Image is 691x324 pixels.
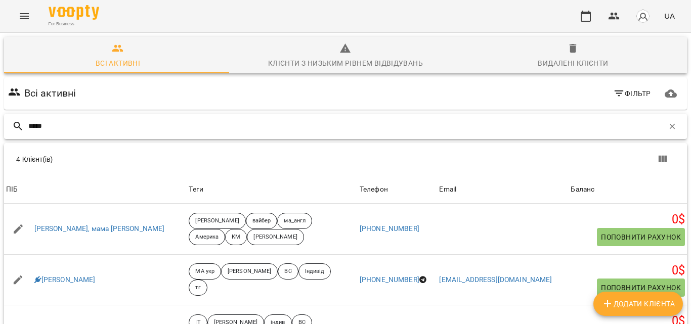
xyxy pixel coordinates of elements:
button: UA [660,7,679,25]
div: Теги [189,183,355,196]
p: Америка [195,233,219,242]
span: Поповнити рахунок [601,282,681,294]
h5: 0 $ [571,212,685,227]
img: avatar_s.png [636,9,650,23]
button: Показати колонки [651,147,675,171]
p: ВС [284,267,291,276]
p: МА укр [195,267,214,276]
div: [PERSON_NAME] [221,263,278,280]
div: Індивід [298,263,331,280]
div: Email [439,183,456,196]
p: КМ [232,233,240,242]
div: Всі активні [96,57,140,69]
span: Баланс [571,183,685,196]
button: Menu [12,4,36,28]
span: ПІБ [6,183,185,196]
div: тг [189,280,207,296]
span: For Business [49,21,99,27]
div: ма_англ [277,213,312,229]
div: Sort [6,183,18,196]
span: Телефон [360,183,436,196]
div: [PERSON_NAME] [189,213,245,229]
p: [PERSON_NAME] [228,267,271,276]
p: Індивід [305,267,325,276]
div: Sort [571,183,594,196]
div: Америка [189,229,225,245]
div: Телефон [360,183,388,196]
div: 4 Клієнт(ів) [16,154,352,164]
div: ПІБ [6,183,18,196]
div: Sort [360,183,388,196]
div: Клієнти з низьким рівнем відвідувань [268,57,423,69]
button: Додати клієнта [593,292,683,316]
a: [PHONE_NUMBER] [360,275,419,284]
div: МА укр [189,263,221,280]
div: Table Toolbar [4,143,687,175]
span: Фільтр [613,87,651,100]
a: [PHONE_NUMBER] [360,224,419,233]
button: Фільтр [609,84,655,103]
span: UA [664,11,675,21]
span: Поповнити рахунок [601,231,681,243]
div: Sort [439,183,456,196]
h6: Всі активні [24,85,76,101]
p: [PERSON_NAME] [195,217,239,225]
a: [EMAIL_ADDRESS][DOMAIN_NAME] [439,275,552,284]
span: Email [439,183,567,196]
a: [PERSON_NAME] [34,275,96,285]
div: вайбер [246,213,278,229]
button: Поповнити рахунок [597,228,685,246]
p: вайбер [252,217,271,225]
p: [PERSON_NAME] [253,233,297,242]
button: Поповнити рахунок [597,279,685,297]
div: КМ [225,229,247,245]
div: Баланс [571,183,594,196]
a: [PERSON_NAME], мама [PERSON_NAME] [34,224,165,234]
h5: 0 $ [571,263,685,279]
p: ма_англ [284,217,306,225]
span: Додати клієнта [601,298,675,310]
div: Видалені клієнти [538,57,608,69]
img: Voopty Logo [49,5,99,20]
p: тг [195,284,200,292]
div: [PERSON_NAME] [247,229,304,245]
div: ВС [278,263,298,280]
